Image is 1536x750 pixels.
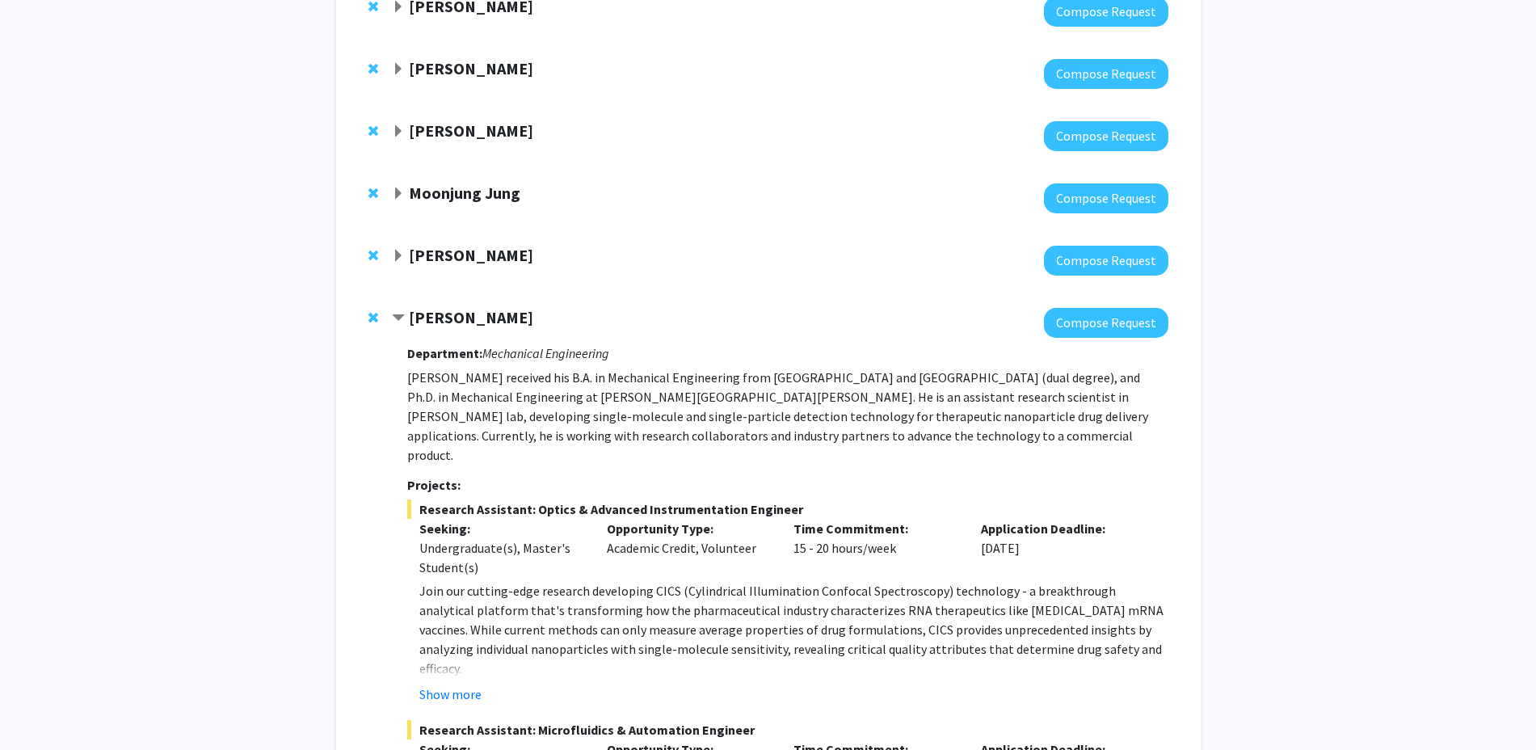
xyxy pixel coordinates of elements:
button: Compose Request to Moonjung Jung [1044,183,1168,213]
strong: Department: [407,345,482,361]
iframe: Chat [12,677,69,738]
p: Application Deadline: [981,519,1144,538]
span: Expand Moonjung Jung Bookmark [392,187,405,200]
span: Expand Alexander Baras Bookmark [392,63,405,76]
span: Expand Anthony K. L. Leung Bookmark [392,1,405,14]
p: [PERSON_NAME] received his B.A. in Mechanical Engineering from [GEOGRAPHIC_DATA] and [GEOGRAPHIC_... [407,368,1168,465]
div: 15 - 20 hours/week [781,519,969,577]
span: Expand Kyriakos Papanicolaou Bookmark [392,250,405,263]
p: Seeking: [419,519,583,538]
div: [DATE] [969,519,1156,577]
span: Remove Moonjung Jung from bookmarks [368,187,378,200]
div: Undergraduate(s), Master's Student(s) [419,538,583,577]
button: Compose Request to Sixuan Li [1044,308,1168,338]
button: Compose Request to Kyriakos Papanicolaou [1044,246,1168,276]
strong: Projects: [407,477,461,493]
span: Remove Sixuan Li from bookmarks [368,311,378,324]
div: Academic Credit, Volunteer [595,519,782,577]
button: Compose Request to Alexander Baras [1044,59,1168,89]
span: Remove Takanari Inoue from bookmarks [368,124,378,137]
button: Show more [419,685,482,704]
p: Opportunity Type: [607,519,770,538]
p: Join our cutting-edge research developing CICS (Cylindrical Illumination Confocal Spectroscopy) t... [419,581,1168,678]
span: Remove Kyriakos Papanicolaou from bookmarks [368,249,378,262]
span: Research Assistant: Microfluidics & Automation Engineer [407,720,1168,739]
i: Mechanical Engineering [482,345,609,361]
strong: [PERSON_NAME] [409,120,533,141]
strong: [PERSON_NAME] [409,307,533,327]
strong: [PERSON_NAME] [409,245,533,265]
button: Compose Request to Takanari Inoue [1044,121,1168,151]
strong: [PERSON_NAME] [409,58,533,78]
span: Expand Takanari Inoue Bookmark [392,125,405,138]
span: Contract Sixuan Li Bookmark [392,312,405,325]
strong: Moonjung Jung [409,183,520,203]
span: Remove Alexander Baras from bookmarks [368,62,378,75]
p: Time Commitment: [793,519,957,538]
span: Research Assistant: Optics & Advanced Instrumentation Engineer [407,499,1168,519]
